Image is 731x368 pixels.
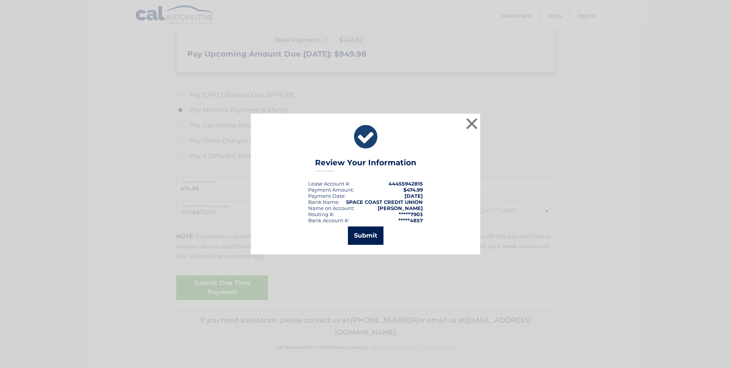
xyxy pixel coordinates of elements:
strong: [PERSON_NAME] [378,205,423,211]
div: Bank Name: [308,199,340,205]
h3: Review Your Information [315,158,416,171]
div: Name on Account: [308,205,354,211]
span: [DATE] [404,193,423,199]
button: × [464,116,479,131]
div: Payment Amount: [308,187,354,193]
div: : [308,193,346,199]
button: Submit [348,226,383,245]
strong: SPACE COAST CREDIT UNION [346,199,423,205]
div: Routing #: [308,211,334,217]
div: Bank Account #: [308,217,349,223]
strong: 44455942815 [388,181,423,187]
div: Lease Account #: [308,181,350,187]
span: Payment Date [308,193,344,199]
span: $474.99 [403,187,423,193]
